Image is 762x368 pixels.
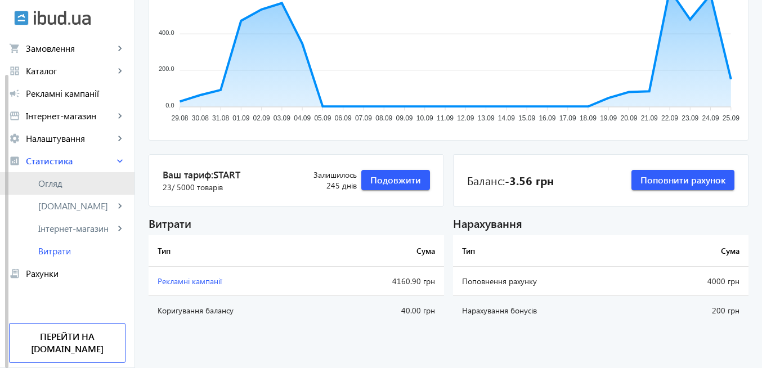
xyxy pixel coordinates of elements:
[457,115,474,123] tspan: 12.09
[505,172,554,188] b: -3.56 грн
[453,216,748,231] div: Нарахування
[396,115,413,123] tspan: 09.09
[38,200,114,212] span: [DOMAIN_NAME]
[9,88,20,99] mat-icon: campaign
[288,169,357,181] span: Залишилось
[158,276,222,286] span: Рекламні кампанії
[645,296,748,325] td: 200 грн
[172,115,189,123] tspan: 29.08
[213,168,240,181] span: Start
[159,66,174,73] tspan: 200.0
[600,115,617,123] tspan: 19.09
[159,29,174,36] tspan: 400.0
[26,268,125,279] span: Рахунки
[328,296,444,325] td: 40.00 грн
[172,182,223,192] span: / 5000 товарів
[437,115,454,123] tspan: 11.09
[9,43,20,54] mat-icon: shopping_cart
[328,267,444,296] td: 4160.90 грн
[478,115,495,123] tspan: 13.09
[114,133,125,144] mat-icon: keyboard_arrow_right
[328,235,444,267] th: Сума
[631,170,734,190] button: Поповнити рахунок
[26,88,125,99] span: Рекламні кампанії
[539,115,555,123] tspan: 16.09
[114,200,125,212] mat-icon: keyboard_arrow_right
[641,115,658,123] tspan: 21.09
[9,110,20,122] mat-icon: storefront
[114,155,125,167] mat-icon: keyboard_arrow_right
[114,110,125,122] mat-icon: keyboard_arrow_right
[294,115,311,123] tspan: 04.09
[375,115,392,123] tspan: 08.09
[498,115,515,123] tspan: 14.09
[192,115,209,123] tspan: 30.08
[620,115,637,123] tspan: 20.09
[355,115,372,123] tspan: 07.09
[149,296,328,325] td: Коригування балансу
[38,245,125,257] span: Витрати
[26,133,114,144] span: Налаштування
[9,133,20,144] mat-icon: settings
[253,115,270,123] tspan: 02.09
[38,223,114,234] span: Інтернет-магазин
[149,235,328,267] th: Тип
[26,155,114,167] span: Статистика
[114,43,125,54] mat-icon: keyboard_arrow_right
[335,115,352,123] tspan: 06.09
[26,43,114,54] span: Замовлення
[26,110,114,122] span: Інтернет-магазин
[149,216,444,231] div: Витрати
[559,115,576,123] tspan: 17.09
[518,115,535,123] tspan: 15.09
[416,115,433,123] tspan: 10.09
[274,115,290,123] tspan: 03.09
[9,155,20,167] mat-icon: analytics
[640,174,725,186] span: Поповнити рахунок
[163,168,288,182] span: Ваш тариф:
[114,65,125,77] mat-icon: keyboard_arrow_right
[38,178,125,189] span: Огляд
[645,235,748,267] th: Сума
[165,102,174,109] tspan: 0.0
[9,268,20,279] mat-icon: receipt_long
[34,11,91,25] img: ibud_text.svg
[682,115,698,123] tspan: 23.09
[9,65,20,77] mat-icon: grid_view
[288,169,357,191] div: 245 днів
[723,115,739,123] tspan: 25.09
[232,115,249,123] tspan: 01.09
[661,115,678,123] tspan: 22.09
[26,65,114,77] span: Каталог
[163,182,223,193] span: 23
[453,235,645,267] th: Тип
[580,115,597,123] tspan: 18.09
[370,174,421,186] span: Подовжити
[114,223,125,234] mat-icon: keyboard_arrow_right
[14,11,29,25] img: ibud.svg
[702,115,719,123] tspan: 24.09
[361,170,430,190] button: Подовжити
[212,115,229,123] tspan: 31.08
[645,267,748,296] td: 4000 грн
[9,323,125,363] a: Перейти на [DOMAIN_NAME]
[467,172,554,188] div: Баланс:
[453,267,645,296] td: Поповнення рахунку
[453,296,645,325] td: Нарахування бонусів
[314,115,331,123] tspan: 05.09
